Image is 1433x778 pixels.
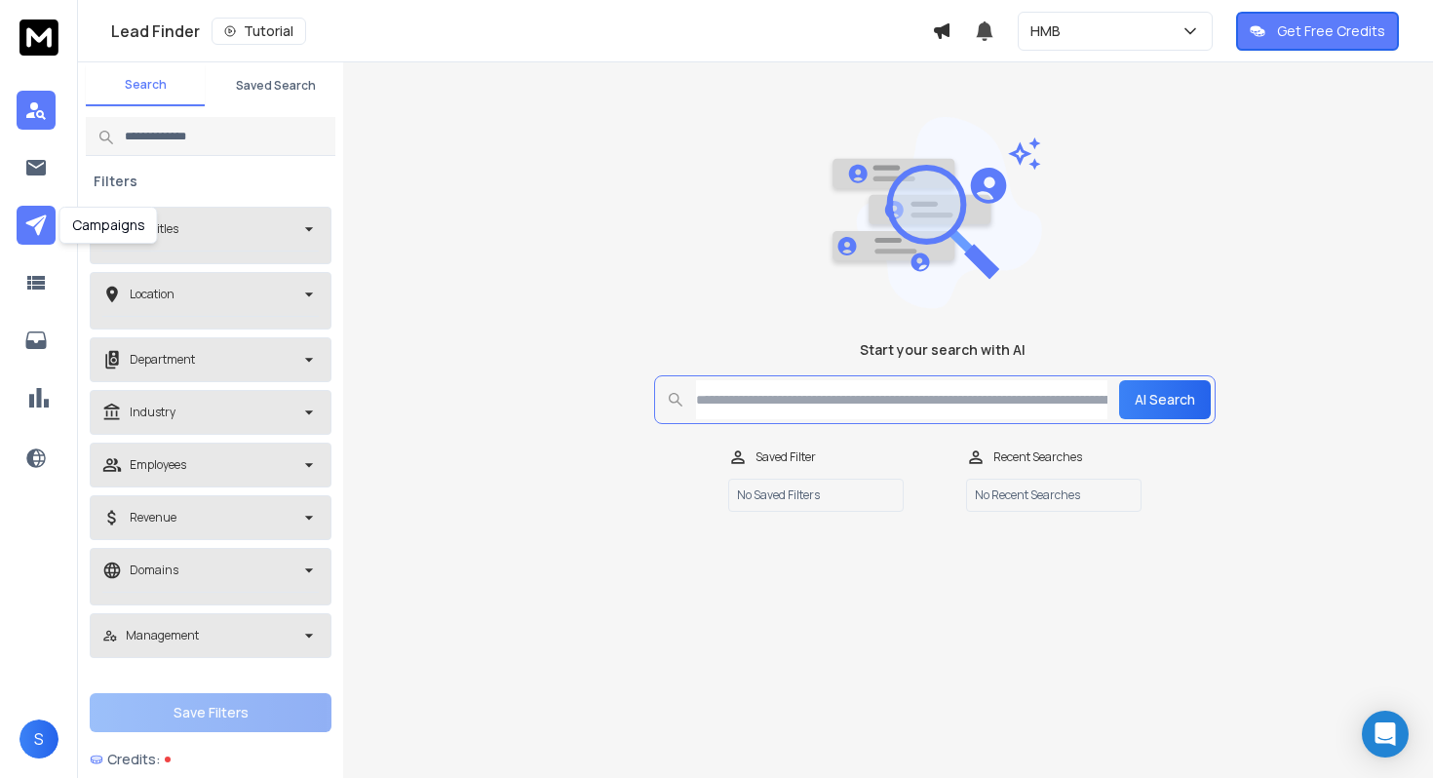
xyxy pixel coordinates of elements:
[19,720,58,759] button: S
[130,510,176,525] p: Revenue
[59,207,158,244] div: Campaigns
[111,18,932,45] div: Lead Finder
[1030,21,1068,41] p: HMB
[130,405,175,420] p: Industry
[216,66,335,105] button: Saved Search
[1362,711,1409,758] div: Open Intercom Messenger
[130,457,186,473] p: Employees
[828,117,1042,309] img: image
[212,18,306,45] button: Tutorial
[1277,21,1385,41] p: Get Free Credits
[755,449,816,465] p: Saved Filter
[130,352,195,368] p: Department
[86,172,145,191] h3: Filters
[107,750,161,769] span: Credits:
[1119,380,1211,419] button: AI Search
[86,65,205,106] button: Search
[993,449,1082,465] p: Recent Searches
[728,479,904,512] p: No Saved Filters
[966,479,1142,512] p: No Recent Searches
[1236,12,1399,51] button: Get Free Credits
[860,340,1026,360] h1: Start your search with AI
[126,628,199,643] p: Management
[130,563,178,578] p: Domains
[130,287,174,302] p: Location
